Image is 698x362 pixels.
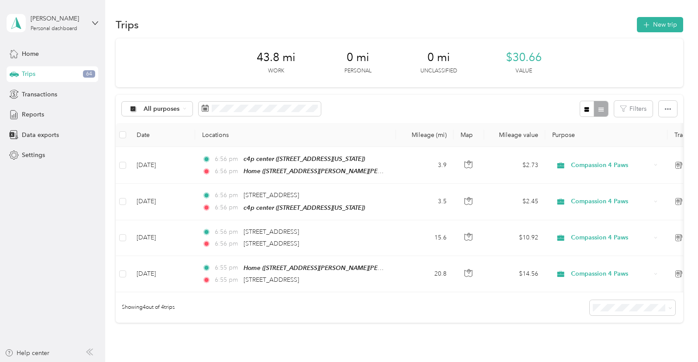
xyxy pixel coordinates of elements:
td: [DATE] [130,256,195,292]
span: Compassion 4 Paws [571,233,651,242]
span: [STREET_ADDRESS] [244,228,299,236]
span: All purposes [144,106,180,112]
span: Showing 4 out of 4 trips [116,304,175,311]
span: Home [22,49,39,58]
th: Purpose [545,123,667,147]
span: 6:55 pm [215,275,240,285]
iframe: Everlance-gr Chat Button Frame [649,313,698,362]
th: Map [454,123,484,147]
td: [DATE] [130,184,195,220]
span: 0 mi [427,51,450,65]
span: Home ([STREET_ADDRESS][PERSON_NAME][PERSON_NAME]) [244,264,419,272]
p: Unclassified [420,67,457,75]
td: 3.5 [396,184,454,220]
span: 6:56 pm [215,203,240,212]
td: 3.9 [396,147,454,184]
span: [STREET_ADDRESS] [244,276,299,283]
td: $2.73 [484,147,545,184]
p: Work [268,67,284,75]
td: 15.6 [396,220,454,256]
span: 6:56 pm [215,239,240,249]
span: 64 [83,70,95,78]
span: 6:55 pm [215,263,240,273]
th: Locations [195,123,396,147]
th: Date [130,123,195,147]
button: Help center [5,348,49,358]
span: Compassion 4 Paws [571,269,651,279]
p: Personal [344,67,371,75]
span: Trips [22,69,35,79]
td: [DATE] [130,147,195,184]
span: 0 mi [347,51,369,65]
span: 43.8 mi [257,51,296,65]
span: 6:56 pm [215,191,240,200]
h1: Trips [116,20,139,29]
span: [STREET_ADDRESS] [244,191,299,199]
p: Value [516,67,532,75]
td: [DATE] [130,220,195,256]
th: Mileage (mi) [396,123,454,147]
span: [STREET_ADDRESS] [244,240,299,247]
div: [PERSON_NAME] [31,14,85,23]
span: 6:56 pm [215,154,240,164]
span: Settings [22,150,45,160]
button: New trip [637,17,683,32]
button: Filters [614,101,653,117]
span: c4p center ([STREET_ADDRESS][US_STATE]) [244,155,365,162]
span: 6:56 pm [215,227,240,237]
span: $30.66 [506,51,542,65]
span: Compassion 4 Paws [571,161,651,170]
span: Reports [22,110,44,119]
td: 20.8 [396,256,454,292]
span: Compassion 4 Paws [571,197,651,206]
span: Home ([STREET_ADDRESS][PERSON_NAME][PERSON_NAME]) [244,167,419,175]
span: Data exports [22,130,59,140]
td: $10.92 [484,220,545,256]
th: Mileage value [484,123,545,147]
td: $14.56 [484,256,545,292]
div: Personal dashboard [31,26,77,31]
span: c4p center ([STREET_ADDRESS][US_STATE]) [244,204,365,211]
span: Transactions [22,90,57,99]
span: 6:56 pm [215,167,240,176]
td: $2.45 [484,184,545,220]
